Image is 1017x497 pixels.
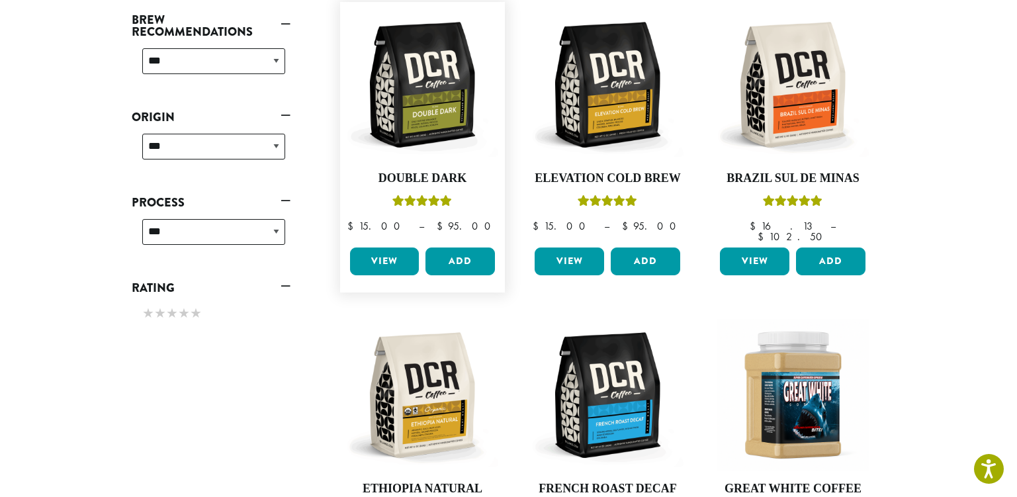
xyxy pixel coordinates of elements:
[178,304,190,323] span: ★
[437,219,497,233] bdi: 95.00
[347,171,499,186] h4: Double Dark
[533,219,544,233] span: $
[535,248,604,275] a: View
[132,299,290,330] div: Rating
[717,9,869,243] a: Brazil Sul De MinasRated 5.00 out of 5
[750,219,818,233] bdi: 16.13
[717,171,869,186] h4: Brazil Sul De Minas
[347,482,499,496] h4: Ethiopia Natural
[531,9,684,161] img: DCR-12oz-Elevation-Cold-Brew-Stock-scaled.png
[132,106,290,128] a: Origin
[758,230,769,244] span: $
[604,219,609,233] span: –
[142,304,154,323] span: ★
[717,319,869,471] img: Great_White_Ground_Espresso_2.png
[347,9,499,243] a: Double DarkRated 4.50 out of 5
[350,248,420,275] a: View
[533,219,592,233] bdi: 15.00
[346,9,498,161] img: DCR-12oz-Double-Dark-Stock-scaled.png
[622,219,633,233] span: $
[796,248,865,275] button: Add
[578,193,637,213] div: Rated 5.00 out of 5
[419,219,424,233] span: –
[531,9,684,243] a: Elevation Cold BrewRated 5.00 out of 5
[758,230,828,244] bdi: 102.50
[154,304,166,323] span: ★
[830,219,836,233] span: –
[531,482,684,496] h4: French Roast Decaf
[347,219,359,233] span: $
[717,9,869,161] img: DCR-12oz-Brazil-Sul-De-Minas-Stock-scaled.png
[132,214,290,261] div: Process
[531,319,684,471] img: DCR-12oz-French-Roast-Decaf-Stock-scaled.png
[611,248,680,275] button: Add
[437,219,448,233] span: $
[132,128,290,175] div: Origin
[166,304,178,323] span: ★
[720,248,789,275] a: View
[531,171,684,186] h4: Elevation Cold Brew
[622,219,682,233] bdi: 95.00
[763,193,822,213] div: Rated 5.00 out of 5
[132,277,290,299] a: Rating
[190,304,202,323] span: ★
[132,43,290,90] div: Brew Recommendations
[132,9,290,43] a: Brew Recommendations
[132,191,290,214] a: Process
[425,248,495,275] button: Add
[346,319,498,471] img: DCR-12oz-FTO-Ethiopia-Natural-Stock-scaled.png
[717,482,869,496] h4: Great White Coffee
[347,219,406,233] bdi: 15.00
[392,193,452,213] div: Rated 4.50 out of 5
[750,219,761,233] span: $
